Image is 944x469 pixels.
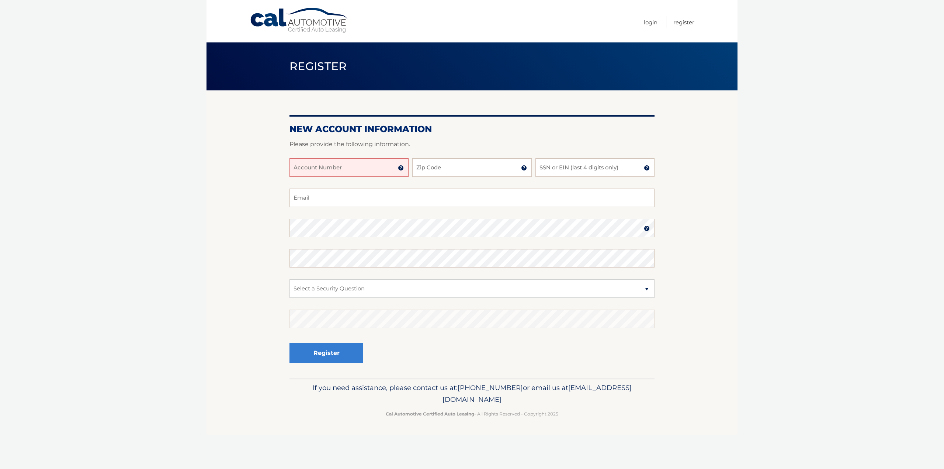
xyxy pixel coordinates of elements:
img: tooltip.svg [644,165,650,171]
a: Register [673,16,694,28]
strong: Cal Automotive Certified Auto Leasing [386,411,474,417]
button: Register [289,343,363,363]
img: tooltip.svg [644,225,650,231]
a: Cal Automotive [250,7,349,34]
p: Please provide the following information. [289,139,655,149]
a: Login [644,16,657,28]
p: - All Rights Reserved - Copyright 2025 [294,410,650,418]
input: SSN or EIN (last 4 digits only) [535,158,655,177]
p: If you need assistance, please contact us at: or email us at [294,382,650,406]
span: Register [289,59,347,73]
input: Zip Code [412,158,531,177]
img: tooltip.svg [398,165,404,171]
input: Email [289,189,655,207]
h2: New Account Information [289,124,655,135]
span: [PHONE_NUMBER] [458,383,523,392]
input: Account Number [289,158,409,177]
span: [EMAIL_ADDRESS][DOMAIN_NAME] [442,383,632,404]
img: tooltip.svg [521,165,527,171]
